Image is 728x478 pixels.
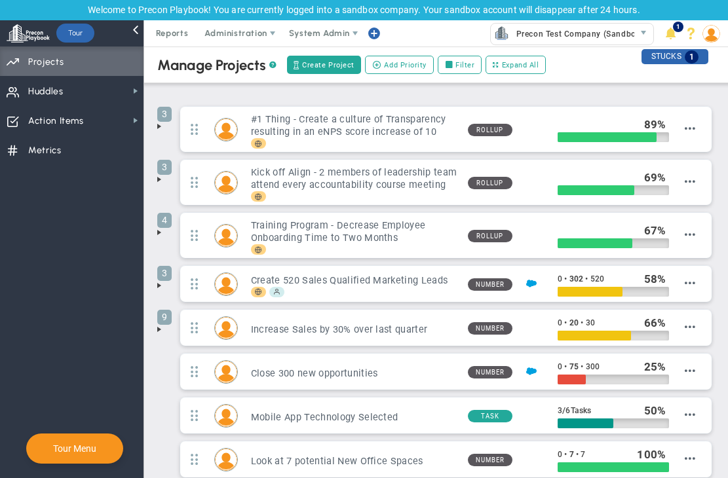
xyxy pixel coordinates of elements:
[214,404,238,428] div: Lucy Rodriguez
[157,59,277,71] div: Manage Projects
[215,172,237,194] img: Miguel Cabrera
[585,274,588,284] span: •
[215,119,237,141] img: Mark Collins
[468,278,512,291] span: Number
[468,366,512,378] span: Number
[157,160,172,175] span: 3
[28,78,64,105] span: Huddles
[468,322,512,335] span: Number
[49,443,100,454] button: Tour Menu
[586,318,595,327] span: 30
[365,56,434,74] button: Add Priority
[564,362,567,371] span: •
[287,56,361,74] button: Create Project
[214,224,238,248] div: Lisa Jenkins
[204,28,267,38] span: Administration
[251,367,457,380] h3: Close 300 new opportunities
[214,360,238,384] div: Mark Collins
[468,177,512,189] span: Rollup
[644,118,657,131] span: 89
[157,310,172,325] span: 9
[644,272,670,286] div: %
[251,411,457,424] h3: Mobile App Technology Selected
[644,171,657,184] span: 69
[215,273,237,295] img: Sudhir Dakshinamurthy
[214,272,238,296] div: Sudhir Dakshinamurthy
[214,171,238,194] div: Miguel Cabrera
[28,48,64,76] span: Projects
[644,224,657,237] span: 67
[526,278,537,289] img: Salesforce Enabled<br />Sandbox: Quarterly Leads and Opportunities
[569,450,574,459] span: 7
[644,117,670,132] div: %
[634,24,653,45] span: select
[468,124,512,136] span: Rollup
[251,138,266,149] span: Company Priority
[251,113,457,138] h3: #1 Thing - Create a culture of Transparency resulting in an eNPS score increase of 10
[569,318,579,327] span: 20
[581,450,585,459] span: 7
[251,191,266,202] span: Company Priority
[702,25,720,43] img: 64089.Person.photo
[289,28,350,38] span: System Admin
[215,317,237,339] img: Katie Williams
[149,20,195,46] span: Reports
[642,49,708,64] div: STUCKS
[644,316,670,330] div: %
[251,455,457,468] h3: Look at 7 potential New Office Spaces
[526,366,537,377] img: Salesforce Enabled<br />Sandbox: Quarterly Leads and Opportunities
[215,225,237,247] img: Lisa Jenkins
[571,406,592,415] span: Tasks
[468,410,512,422] span: Task
[673,22,683,32] span: 1
[562,405,565,415] span: /
[685,50,699,64] span: 1
[586,362,600,371] span: 300
[215,405,237,427] img: Lucy Rodriguez
[661,20,681,46] li: Announcements
[644,223,670,238] div: %
[157,266,172,281] span: 3
[251,287,266,297] span: Company Priority
[590,274,604,284] span: 520
[214,316,238,340] div: Katie Williams
[564,318,567,327] span: •
[251,323,457,336] h3: Increase Sales by 30% over last quarter
[157,107,172,122] span: 3
[644,359,670,374] div: %
[564,274,567,284] span: •
[215,361,237,383] img: Mark Collins
[558,318,562,327] span: 0
[438,56,482,74] label: Filter
[637,448,657,461] span: 100
[215,449,237,471] img: Tom Johnson
[157,213,172,228] span: 4
[251,244,266,255] span: Company Priority
[576,450,579,459] span: •
[510,25,643,43] span: Precon Test Company (Sandbox)
[486,56,546,74] button: Expand All
[581,362,583,371] span: •
[28,107,84,135] span: Action Items
[644,403,670,418] div: %
[302,60,354,71] span: Create Project
[569,362,579,371] span: 75
[251,166,457,191] h3: Kick off Align - 2 members of leadership team attend every accountability course meeting
[269,287,284,297] span: My Priority
[644,404,657,417] span: 50
[28,137,62,164] span: Metrics
[251,274,457,287] h3: Create 520 Sales Qualified Marketing Leads
[214,118,238,141] div: Mark Collins
[493,25,510,41] img: 33592.Company.photo
[558,406,591,415] span: 3 6
[468,230,512,242] span: Rollup
[558,274,562,284] span: 0
[644,360,657,373] span: 25
[569,274,583,284] span: 302
[644,316,657,329] span: 66
[468,454,512,466] span: Number
[581,318,583,327] span: •
[681,20,701,46] li: Help & Frequently Asked Questions (FAQ)
[558,450,562,459] span: 0
[558,362,562,371] span: 0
